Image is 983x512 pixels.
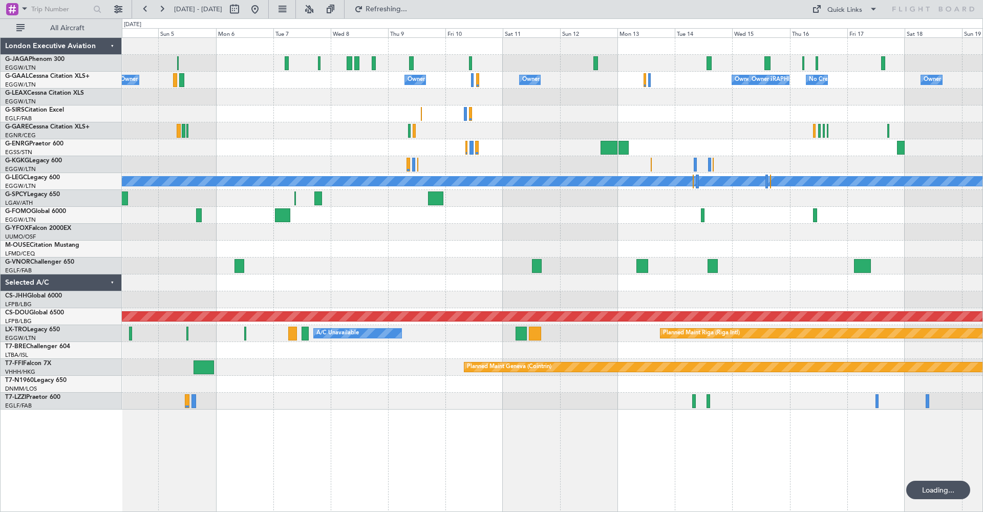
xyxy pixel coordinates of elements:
[5,360,51,367] a: T7-FFIFalcon 7X
[273,28,331,37] div: Tue 7
[5,64,36,72] a: EGGW/LTN
[101,28,158,37] div: Sat 4
[5,73,90,79] a: G-GAALCessna Citation XLS+
[5,360,23,367] span: T7-FFI
[5,368,35,376] a: VHHH/HKG
[5,158,62,164] a: G-KGKGLegacy 600
[5,182,36,190] a: EGGW/LTN
[5,242,79,248] a: M-OUSECitation Mustang
[11,20,111,36] button: All Aircraft
[5,141,63,147] a: G-ENRGPraetor 600
[467,359,551,375] div: Planned Maint Geneva (Cointrin)
[617,28,675,37] div: Mon 13
[5,351,28,359] a: LTBA/ISL
[5,124,29,130] span: G-GARE
[5,56,29,62] span: G-JAGA
[5,394,60,400] a: T7-LZZIPraetor 600
[5,233,36,241] a: UUMO/OSF
[5,225,71,231] a: G-YFOXFalcon 2000EX
[5,81,36,89] a: EGGW/LTN
[924,72,941,88] div: Owner
[350,1,411,17] button: Refreshing...
[5,191,60,198] a: G-SPCYLegacy 650
[790,28,847,37] div: Thu 16
[5,98,36,105] a: EGGW/LTN
[5,225,29,231] span: G-YFOX
[5,141,29,147] span: G-ENRG
[809,72,832,88] div: No Crew
[905,28,962,37] div: Sat 18
[5,250,35,258] a: LFMD/CEQ
[5,317,32,325] a: LFPB/LBG
[27,25,108,32] span: All Aircraft
[5,385,37,393] a: DNMM/LOS
[331,28,388,37] div: Wed 8
[5,175,60,181] a: G-LEGCLegacy 600
[5,148,32,156] a: EGSS/STN
[5,259,30,265] span: G-VNOR
[560,28,617,37] div: Sun 12
[5,132,36,139] a: EGNR/CEG
[807,1,883,17] button: Quick Links
[5,377,67,383] a: T7-N1960Legacy 650
[5,344,70,350] a: T7-BREChallenger 604
[5,216,36,224] a: EGGW/LTN
[5,56,65,62] a: G-JAGAPhenom 300
[5,208,31,215] span: G-FOMO
[5,301,32,308] a: LFPB/LBG
[5,73,29,79] span: G-GAAL
[5,334,36,342] a: EGGW/LTN
[5,158,29,164] span: G-KGKG
[174,5,222,14] span: [DATE] - [DATE]
[675,28,732,37] div: Tue 14
[5,377,34,383] span: T7-N1960
[5,344,26,350] span: T7-BRE
[5,327,60,333] a: LX-TROLegacy 650
[5,199,33,207] a: LGAV/ATH
[5,293,62,299] a: CS-JHHGlobal 6000
[124,20,141,29] div: [DATE]
[5,107,25,113] span: G-SIRS
[5,90,27,96] span: G-LEAX
[906,481,970,499] div: Loading...
[752,72,769,88] div: Owner
[503,28,560,37] div: Sat 11
[847,28,905,37] div: Fri 17
[445,28,503,37] div: Fri 10
[216,28,273,37] div: Mon 6
[316,326,359,341] div: A/C Unavailable
[408,72,425,88] div: Owner
[735,72,876,88] div: Owner [GEOGRAPHIC_DATA] ([GEOGRAPHIC_DATA])
[365,6,408,13] span: Refreshing...
[5,310,29,316] span: CS-DOU
[5,402,32,410] a: EGLF/FAB
[5,175,27,181] span: G-LEGC
[5,165,36,173] a: EGGW/LTN
[31,2,90,17] input: Trip Number
[5,394,26,400] span: T7-LZZI
[5,293,27,299] span: CS-JHH
[5,115,32,122] a: EGLF/FAB
[5,191,27,198] span: G-SPCY
[5,267,32,274] a: EGLF/FAB
[388,28,445,37] div: Thu 9
[5,208,66,215] a: G-FOMOGlobal 6000
[5,259,74,265] a: G-VNORChallenger 650
[663,326,740,341] div: Planned Maint Riga (Riga Intl)
[5,327,27,333] span: LX-TRO
[5,124,90,130] a: G-GARECessna Citation XLS+
[158,28,216,37] div: Sun 5
[5,90,84,96] a: G-LEAXCessna Citation XLS
[827,5,862,15] div: Quick Links
[522,72,540,88] div: Owner
[5,310,64,316] a: CS-DOUGlobal 6500
[120,72,138,88] div: Owner
[5,107,64,113] a: G-SIRSCitation Excel
[5,242,30,248] span: M-OUSE
[732,28,789,37] div: Wed 15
